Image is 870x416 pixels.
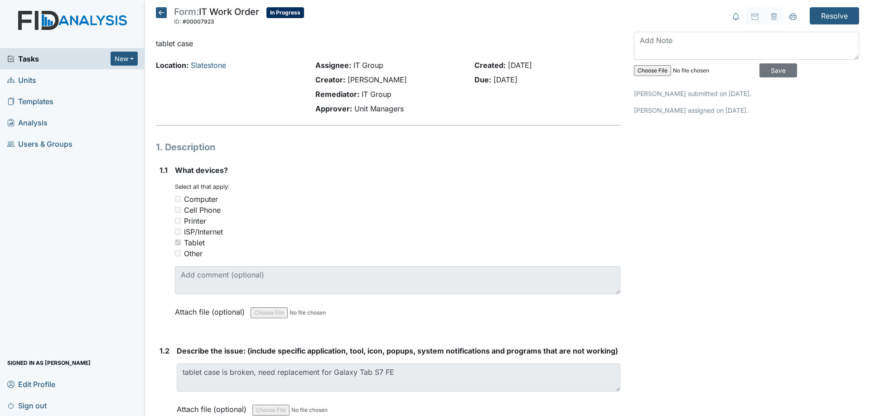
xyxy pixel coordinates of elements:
[7,398,47,412] span: Sign out
[474,75,491,84] strong: Due:
[177,399,250,415] label: Attach file (optional)
[348,75,407,84] span: [PERSON_NAME]
[315,90,359,99] strong: Remediator:
[159,165,168,176] label: 1.1
[183,18,214,25] span: #00007923
[175,250,181,256] input: Other
[7,53,111,64] a: Tasks
[175,218,181,224] input: Printer
[184,194,218,205] div: Computer
[474,61,506,70] strong: Created:
[156,61,188,70] strong: Location:
[175,239,181,245] input: Tablet
[175,196,181,202] input: Computer
[175,301,248,317] label: Attach file (optional)
[111,52,138,66] button: New
[184,248,203,259] div: Other
[177,346,618,355] span: Describe the issue: (include specific application, tool, icon, popups, system notifications and p...
[315,104,352,113] strong: Approver:
[7,356,91,370] span: Signed in as [PERSON_NAME]
[191,61,226,70] a: Slatestone
[7,73,36,87] span: Units
[174,18,181,25] span: ID:
[184,205,221,215] div: Cell Phone
[315,75,345,84] strong: Creator:
[7,94,53,108] span: Templates
[156,140,620,154] h1: 1. Description
[177,363,620,392] textarea: tablet case is broken, need replacement for Galaxy Tab S7 FE
[174,7,259,27] div: IT Work Order
[7,137,72,151] span: Users & Groups
[175,183,230,190] small: Select all that apply:
[508,61,532,70] span: [DATE]
[354,104,404,113] span: Unit Managers
[810,7,859,24] input: Resolve
[184,215,206,226] div: Printer
[7,377,55,391] span: Edit Profile
[159,345,169,356] label: 1.2
[156,38,620,49] p: tablet case
[174,6,199,17] span: Form:
[175,229,181,234] input: ISP/Internet
[493,75,517,84] span: [DATE]
[175,207,181,213] input: Cell Phone
[266,7,304,18] span: In Progress
[634,89,859,98] p: [PERSON_NAME] submitted on [DATE].
[175,166,228,175] span: What devices?
[184,226,223,237] div: ISP/Internet
[759,63,797,77] input: Save
[634,105,859,115] p: [PERSON_NAME] assigned on [DATE].
[184,237,205,248] div: Tablet
[315,61,351,70] strong: Assignee:
[353,61,383,70] span: IT Group
[362,90,391,99] span: IT Group
[7,115,48,129] span: Analysis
